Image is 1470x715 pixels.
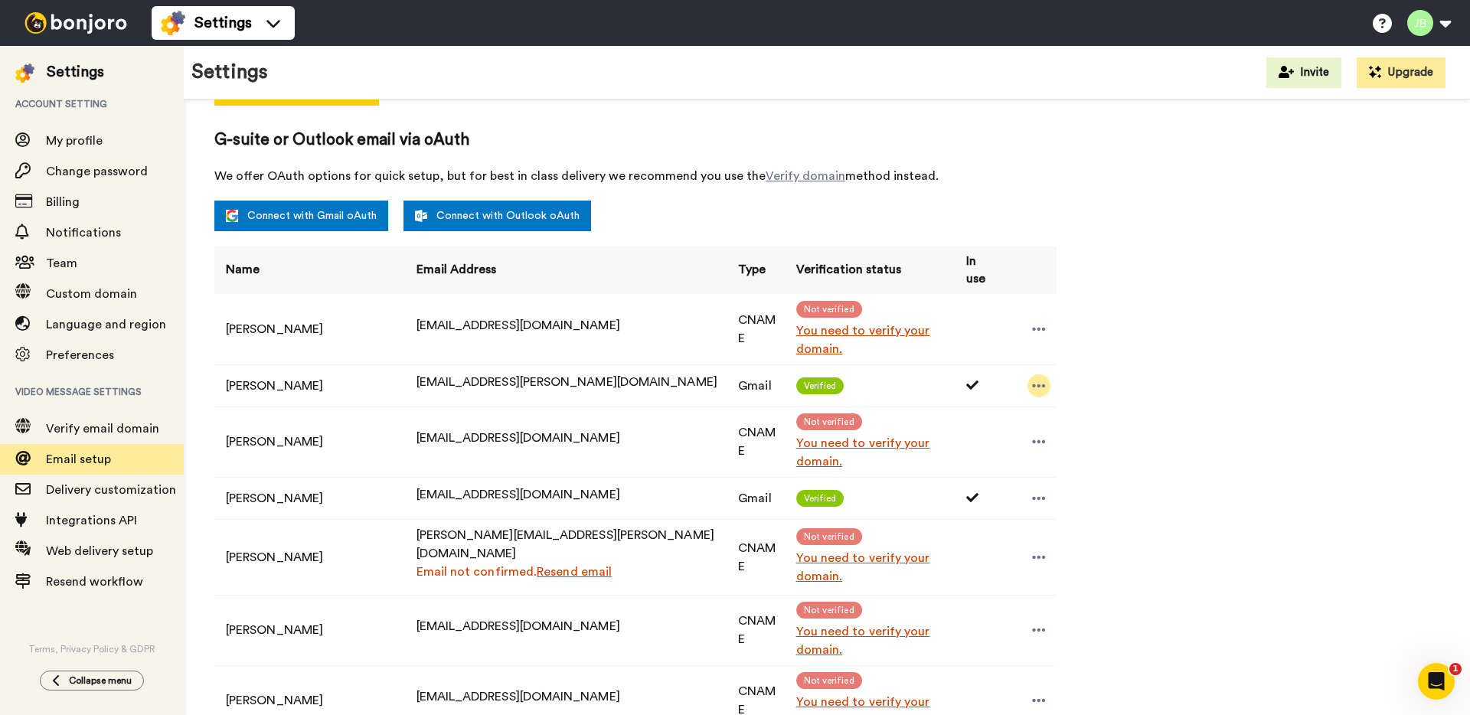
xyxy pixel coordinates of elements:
a: You need to verify your domain. [796,622,949,659]
div: Settings [47,61,104,83]
a: You need to verify your domain. [796,434,949,471]
span: Integrations API [46,514,137,527]
span: Not verified [796,602,862,619]
span: Settings [194,12,252,34]
td: [PERSON_NAME] [214,406,405,477]
td: Gmail [727,477,784,519]
th: Email Address [405,246,727,294]
td: [PERSON_NAME] [214,294,405,364]
span: G-suite or Outlook email via oAuth [214,129,1057,152]
td: CNAME [727,294,784,364]
iframe: Intercom live chat [1418,663,1455,700]
span: [EMAIL_ADDRESS][DOMAIN_NAME] [416,488,620,501]
button: Upgrade [1357,57,1445,88]
span: Email setup [46,453,111,465]
a: You need to verify your domain. [796,322,949,358]
a: Connect with Outlook oAuth [403,201,591,231]
td: CNAME [727,595,784,665]
span: Language and region [46,318,166,331]
i: Used 1 times [966,379,982,391]
span: [PERSON_NAME][EMAIL_ADDRESS][PERSON_NAME][DOMAIN_NAME] [416,529,714,560]
img: settings-colored.svg [15,64,34,83]
span: [EMAIL_ADDRESS][DOMAIN_NAME] [416,319,620,331]
img: google.svg [226,210,238,222]
a: Verify domain [766,170,845,182]
span: [EMAIL_ADDRESS][DOMAIN_NAME] [416,691,620,703]
span: Resend workflow [46,576,143,588]
a: Connect with Gmail oAuth [214,201,388,231]
a: Resend email [537,566,612,578]
td: [PERSON_NAME] [214,364,405,406]
span: Change password [46,165,148,178]
button: Invite [1266,57,1341,88]
span: Web delivery setup [46,545,153,557]
span: [EMAIL_ADDRESS][PERSON_NAME][DOMAIN_NAME] [416,376,717,388]
div: Email not confirmed. [416,563,721,581]
th: Type [727,246,784,294]
span: Verified [796,490,844,507]
span: 1 [1449,663,1462,675]
a: You need to verify your domain. [796,549,949,586]
span: Verified [796,377,844,394]
th: Verification status [785,246,955,294]
span: Not verified [796,413,862,430]
td: [PERSON_NAME] [214,595,405,665]
span: Team [46,257,77,269]
span: Not verified [796,301,862,318]
span: We offer OAuth options for quick setup, but for best in class delivery we recommend you use the m... [214,167,1057,185]
td: Gmail [727,364,784,406]
span: Delivery customization [46,484,176,496]
span: Not verified [796,672,862,689]
th: Name [214,246,405,294]
td: [PERSON_NAME] [214,519,405,595]
td: CNAME [727,406,784,477]
span: Verify email domain [46,423,159,435]
span: Billing [46,196,80,208]
span: Collapse menu [69,674,132,687]
td: CNAME [727,519,784,595]
h1: Settings [191,61,268,83]
img: settings-colored.svg [161,11,185,35]
button: Collapse menu [40,671,144,691]
span: [EMAIL_ADDRESS][DOMAIN_NAME] [416,432,620,444]
span: [EMAIL_ADDRESS][DOMAIN_NAME] [416,620,620,632]
span: Preferences [46,349,114,361]
span: Custom domain [46,288,137,300]
span: Notifications [46,227,121,239]
span: Not verified [796,528,862,545]
i: Used 1 times [966,491,982,504]
img: bj-logo-header-white.svg [18,12,133,34]
img: outlook-white.svg [415,210,427,222]
span: My profile [46,135,103,147]
th: In use [955,246,1001,294]
td: [PERSON_NAME] [214,477,405,519]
